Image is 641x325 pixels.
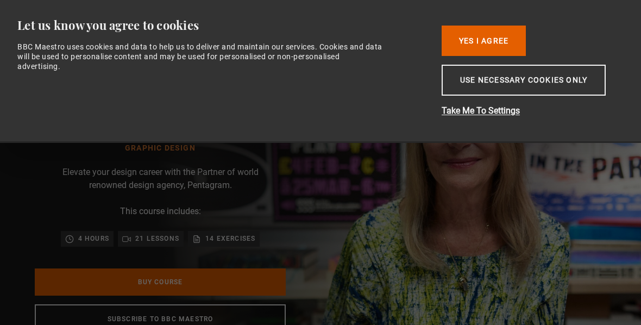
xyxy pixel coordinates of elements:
[35,268,286,296] a: Buy Course
[135,233,179,244] p: 21 lessons
[78,233,109,244] p: 4 hours
[205,233,255,244] p: 14 exercises
[442,65,606,96] button: Use necessary cookies only
[442,104,615,117] button: Take Me To Settings
[64,144,257,153] h1: Graphic Design
[52,166,269,192] p: Elevate your design career with the Partner of world renowned design agency, Pentagram.
[442,26,526,56] button: Yes I Agree
[17,42,384,72] div: BBC Maestro uses cookies and data to help us to deliver and maintain our services. Cookies and da...
[120,205,201,218] p: This course includes:
[17,17,425,33] div: Let us know you agree to cookies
